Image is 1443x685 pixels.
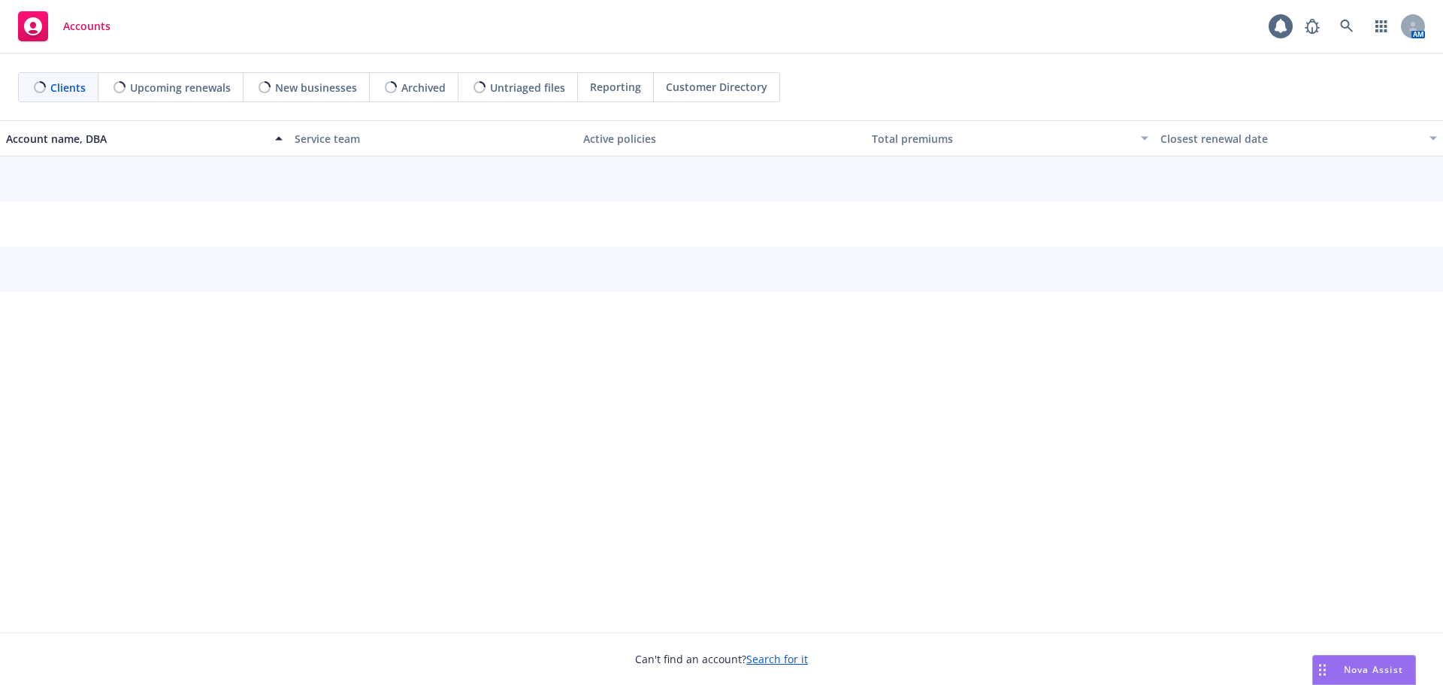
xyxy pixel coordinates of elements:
a: Switch app [1366,11,1396,41]
button: Service team [289,120,577,156]
button: Nova Assist [1312,655,1416,685]
button: Total premiums [866,120,1154,156]
span: Clients [50,80,86,95]
span: Reporting [590,79,641,95]
div: Drag to move [1313,656,1332,684]
div: Service team [295,131,571,147]
div: Total premiums [872,131,1132,147]
span: New businesses [275,80,357,95]
div: Account name, DBA [6,131,266,147]
span: Upcoming renewals [130,80,231,95]
div: Closest renewal date [1160,131,1420,147]
button: Active policies [577,120,866,156]
div: Active policies [583,131,860,147]
span: Untriaged files [490,80,565,95]
a: Search [1332,11,1362,41]
a: Accounts [12,5,116,47]
a: Report a Bug [1297,11,1327,41]
a: Search for it [746,652,808,666]
span: Nova Assist [1344,663,1403,676]
span: Can't find an account? [635,651,808,667]
span: Customer Directory [666,79,767,95]
button: Closest renewal date [1154,120,1443,156]
span: Accounts [63,20,110,32]
span: Archived [401,80,446,95]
